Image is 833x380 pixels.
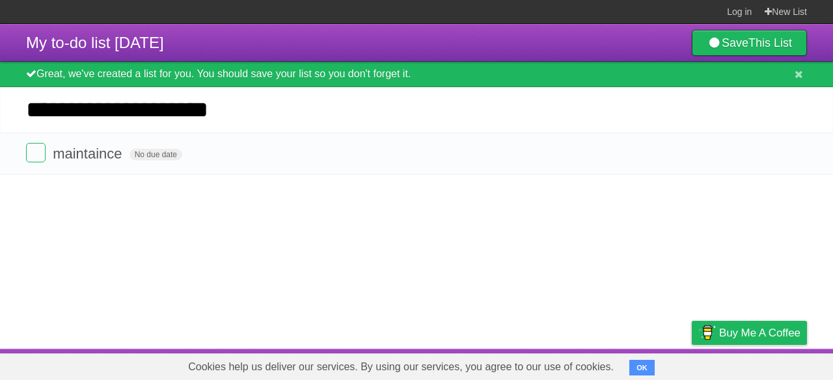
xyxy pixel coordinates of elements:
[719,322,800,344] span: Buy me a coffee
[26,143,46,162] label: Done
[175,354,627,380] span: Cookies help us deliver our services. By using our services, you agree to our use of cookies.
[130,149,182,160] span: No due date
[692,30,807,56] a: SaveThis List
[748,36,792,49] b: This List
[53,146,125,162] span: maintaince
[698,322,716,344] img: Buy me a coffee
[519,352,546,377] a: About
[26,34,164,51] span: My to-do list [DATE]
[629,360,655,375] button: OK
[675,352,709,377] a: Privacy
[725,352,807,377] a: Suggest a feature
[562,352,614,377] a: Developers
[631,352,659,377] a: Terms
[692,321,807,345] a: Buy me a coffee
